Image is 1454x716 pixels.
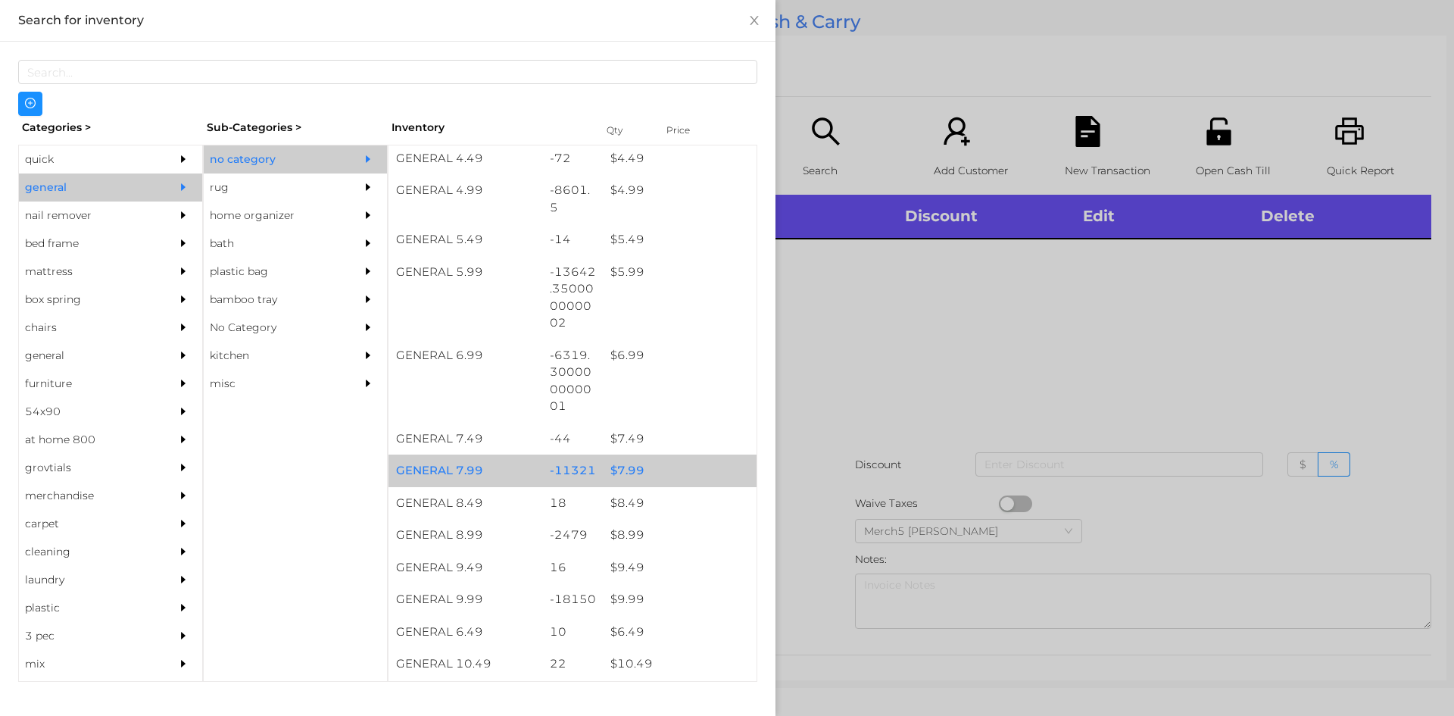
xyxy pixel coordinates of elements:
[19,314,157,342] div: chairs
[178,406,189,417] i: icon: caret-right
[363,294,373,305] i: icon: caret-right
[603,174,757,207] div: $ 4.99
[178,490,189,501] i: icon: caret-right
[178,574,189,585] i: icon: caret-right
[204,342,342,370] div: kitchen
[178,546,189,557] i: icon: caret-right
[388,583,542,616] div: GENERAL 9.99
[178,462,189,473] i: icon: caret-right
[178,154,189,164] i: icon: caret-right
[542,552,604,584] div: 16
[19,650,157,678] div: mix
[542,256,604,339] div: -13642.350000000002
[178,434,189,445] i: icon: caret-right
[18,92,42,116] button: icon: plus-circle
[542,583,604,616] div: -18150
[748,14,760,27] i: icon: close
[363,154,373,164] i: icon: caret-right
[19,145,157,174] div: quick
[388,423,542,455] div: GENERAL 7.49
[178,266,189,277] i: icon: caret-right
[204,145,342,174] div: no category
[392,120,588,136] div: Inventory
[603,256,757,289] div: $ 5.99
[19,398,157,426] div: 54x90
[19,566,157,594] div: laundry
[178,294,189,305] i: icon: caret-right
[388,174,542,207] div: GENERAL 4.99
[542,455,604,487] div: -11321
[388,552,542,584] div: GENERAL 9.49
[19,510,157,538] div: carpet
[18,12,757,29] div: Search for inventory
[542,616,604,649] div: 10
[603,583,757,616] div: $ 9.99
[204,370,342,398] div: misc
[18,116,203,139] div: Categories >
[542,174,604,224] div: -8601.5
[19,370,157,398] div: furniture
[204,230,342,258] div: bath
[19,538,157,566] div: cleaning
[178,630,189,641] i: icon: caret-right
[603,339,757,372] div: $ 6.99
[204,202,342,230] div: home organizer
[388,648,542,680] div: GENERAL 10.49
[178,378,189,389] i: icon: caret-right
[178,658,189,669] i: icon: caret-right
[203,116,388,139] div: Sub-Categories >
[18,60,757,84] input: Search...
[603,487,757,520] div: $ 8.49
[542,142,604,175] div: -72
[19,678,157,706] div: appliances
[19,454,157,482] div: grovtials
[542,224,604,256] div: -14
[178,182,189,192] i: icon: caret-right
[178,350,189,361] i: icon: caret-right
[542,648,604,680] div: 22
[363,322,373,333] i: icon: caret-right
[363,210,373,220] i: icon: caret-right
[603,616,757,649] div: $ 6.49
[178,518,189,529] i: icon: caret-right
[388,339,542,372] div: GENERAL 6.99
[178,602,189,613] i: icon: caret-right
[204,258,342,286] div: plastic bag
[542,487,604,520] div: 18
[542,423,604,455] div: -44
[663,120,723,141] div: Price
[204,314,342,342] div: No Category
[19,230,157,258] div: bed frame
[603,142,757,175] div: $ 4.49
[603,519,757,552] div: $ 8.99
[603,455,757,487] div: $ 7.99
[363,182,373,192] i: icon: caret-right
[603,552,757,584] div: $ 9.49
[388,224,542,256] div: GENERAL 5.49
[388,455,542,487] div: GENERAL 7.99
[363,238,373,249] i: icon: caret-right
[178,238,189,249] i: icon: caret-right
[603,648,757,680] div: $ 10.49
[19,622,157,650] div: 3 pec
[19,482,157,510] div: merchandise
[603,224,757,256] div: $ 5.49
[388,142,542,175] div: GENERAL 4.49
[603,680,757,713] div: $ 10.99
[603,120,648,141] div: Qty
[388,487,542,520] div: GENERAL 8.49
[388,519,542,552] div: GENERAL 8.99
[178,210,189,220] i: icon: caret-right
[603,423,757,455] div: $ 7.49
[204,286,342,314] div: bamboo tray
[19,594,157,622] div: plastic
[204,174,342,202] div: rug
[19,342,157,370] div: general
[542,519,604,552] div: -2479
[363,266,373,277] i: icon: caret-right
[178,322,189,333] i: icon: caret-right
[388,616,542,649] div: GENERAL 6.49
[19,174,157,202] div: general
[19,426,157,454] div: at home 800
[19,286,157,314] div: box spring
